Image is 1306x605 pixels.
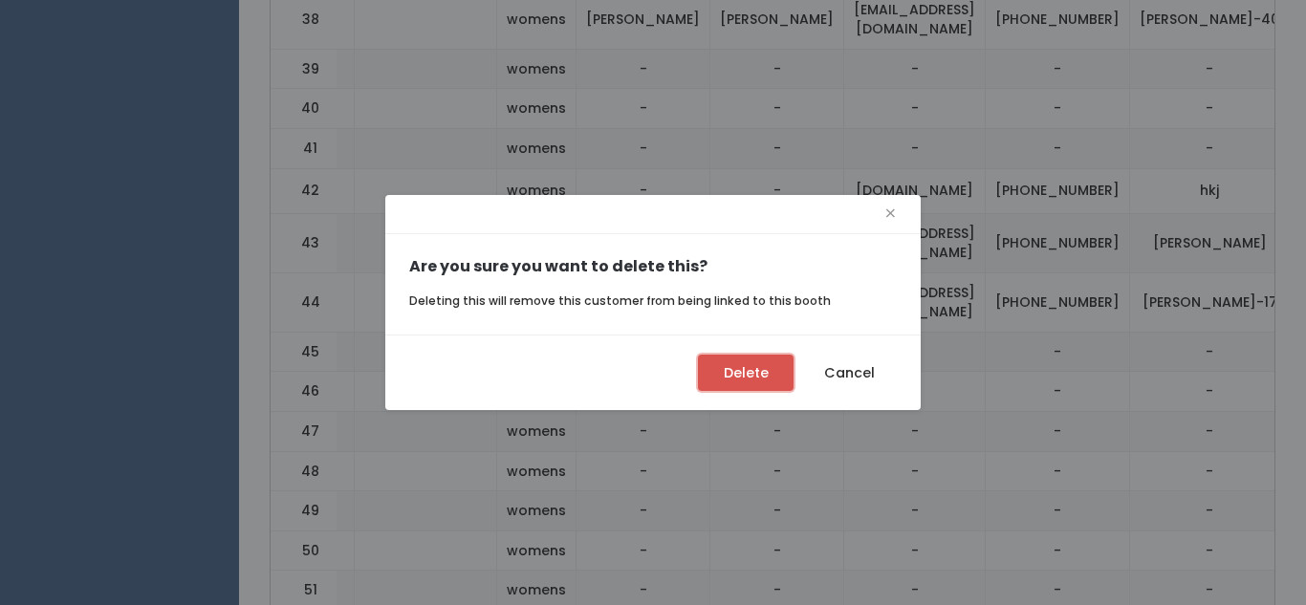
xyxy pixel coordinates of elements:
[884,199,897,229] button: Close
[698,355,794,391] button: Delete
[884,199,897,228] span: ×
[801,355,897,391] button: Cancel
[409,258,897,275] h5: Are you sure you want to delete this?
[409,292,831,309] small: Deleting this will remove this customer from being linked to this booth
